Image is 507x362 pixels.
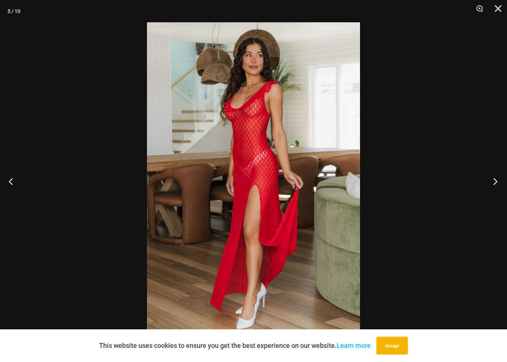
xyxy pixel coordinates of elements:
[479,163,507,200] button: Next
[337,342,371,349] a: Learn more
[376,337,408,355] button: Accept
[7,6,20,17] div: 5 / 10
[147,22,360,342] img: Sometimes Red 587 Dress 02
[99,340,371,351] p: This website uses cookies to ensure you get the best experience on our website.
